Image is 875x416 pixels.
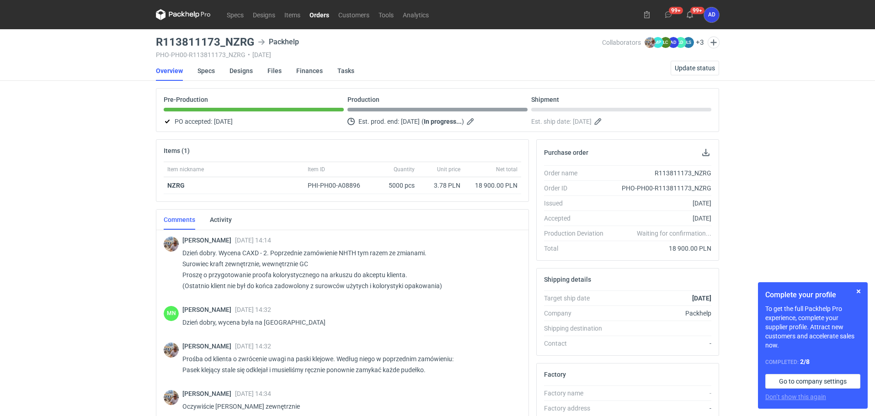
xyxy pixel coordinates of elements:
[210,210,232,230] a: Activity
[692,295,711,302] strong: [DATE]
[671,61,719,75] button: Update status
[675,37,686,48] figcaption: ŁD
[267,61,282,81] a: Files
[296,61,323,81] a: Finances
[531,96,559,103] p: Shipment
[496,166,518,173] span: Net total
[164,390,179,405] img: Michał Palasek
[611,169,711,178] div: R113811173_NZRG
[544,276,591,283] h2: Shipping details
[544,184,611,193] div: Order ID
[544,389,611,398] div: Factory name
[258,37,299,47] div: Packhelp
[248,9,280,20] a: Designs
[164,96,208,103] p: Pre-Production
[424,118,462,125] strong: In progress...
[696,38,704,47] button: +3
[182,317,514,328] p: Dzień dobry, wycena była na [GEOGRAPHIC_DATA]
[611,244,711,253] div: 18 900.00 PLN
[182,237,235,244] span: [PERSON_NAME]
[611,389,711,398] div: -
[683,7,697,22] button: 99+
[708,37,720,48] button: Edit collaborators
[668,37,679,48] figcaption: AD
[544,244,611,253] div: Total
[765,290,860,300] h1: Complete your profile
[704,7,719,22] button: AD
[700,147,711,158] button: Download PO
[398,9,433,20] a: Analytics
[182,353,514,375] p: Prośba od klienta o zwrócenie uwagi na paski klejowe. Według niego w poprzednim zamówieniu: Pasek...
[235,237,271,244] span: [DATE] 14:14
[602,39,641,46] span: Collaborators
[401,116,420,127] span: [DATE]
[765,392,826,401] button: Don’t show this again
[235,342,271,350] span: [DATE] 14:32
[334,9,374,20] a: Customers
[611,214,711,223] div: [DATE]
[437,166,460,173] span: Unit price
[544,169,611,178] div: Order name
[182,306,235,313] span: [PERSON_NAME]
[544,309,611,318] div: Company
[531,116,711,127] div: Est. ship date:
[421,118,424,125] em: (
[544,404,611,413] div: Factory address
[462,118,464,125] em: )
[765,304,860,350] p: To get the full Packhelp Pro experience, complete your supplier profile. Attract new customers an...
[374,9,398,20] a: Tools
[611,404,711,413] div: -
[373,177,418,194] div: 5000 pcs
[164,147,190,154] h2: Items (1)
[337,61,354,81] a: Tasks
[466,116,477,127] button: Edit estimated production end date
[235,390,271,397] span: [DATE] 14:34
[182,390,235,397] span: [PERSON_NAME]
[222,9,248,20] a: Specs
[347,96,379,103] p: Production
[544,149,588,156] h2: Purchase order
[544,294,611,303] div: Target ship date
[156,61,183,81] a: Overview
[637,229,711,238] em: Waiting for confirmation...
[182,401,514,412] p: Oczywiście [PERSON_NAME] zewnętrznie
[544,371,566,378] h2: Factory
[675,65,715,71] span: Update status
[164,237,179,252] img: Michał Palasek
[661,7,676,22] button: 99+
[611,339,711,348] div: -
[544,214,611,223] div: Accepted
[652,37,663,48] figcaption: MP
[308,181,369,190] div: PHI-PH00-A08896
[280,9,305,20] a: Items
[167,182,185,189] strong: NZRG
[394,166,415,173] span: Quantity
[573,116,592,127] span: [DATE]
[645,37,656,48] img: Michał Palasek
[164,342,179,358] img: Michał Palasek
[611,199,711,208] div: [DATE]
[214,116,233,127] span: [DATE]
[182,247,514,291] p: Dzień dobry. Wycena CAXD - 2. Poprzednie zamówienie NHTH tym razem ze zmianami. Surowiec kraft ze...
[611,309,711,318] div: Packhelp
[800,358,810,365] strong: 2 / 8
[156,9,211,20] svg: Packhelp Pro
[156,51,602,58] div: PHO-PH00-R113811173_NZRG [DATE]
[347,116,528,127] div: Est. prod. end:
[704,7,719,22] div: Anita Dolczewska
[765,374,860,389] a: Go to company settings
[229,61,253,81] a: Designs
[182,342,235,350] span: [PERSON_NAME]
[156,37,254,47] h3: R113811173_NZRG
[197,61,215,81] a: Specs
[544,229,611,238] div: Production Deviation
[593,116,604,127] button: Edit estimated shipping date
[611,184,711,193] div: PHO-PH00-R113811173_NZRG
[235,306,271,313] span: [DATE] 14:32
[308,166,325,173] span: Item ID
[167,166,204,173] span: Item nickname
[164,306,179,321] figcaption: MN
